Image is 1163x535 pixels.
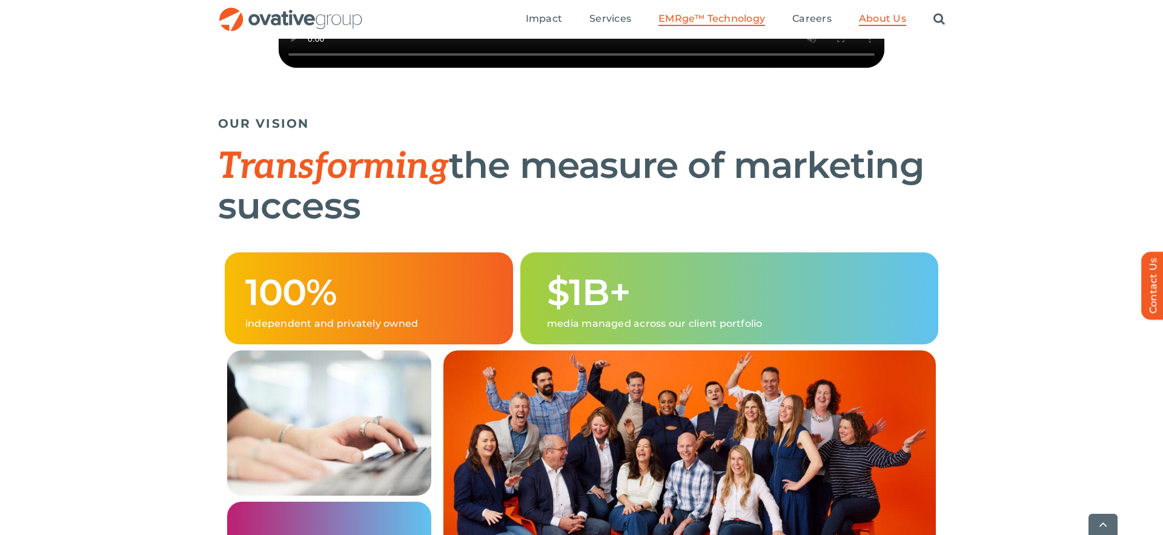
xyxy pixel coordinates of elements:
span: About Us [859,13,906,25]
span: Transforming [218,145,449,189]
a: About Us [859,13,906,26]
a: OG_Full_horizontal_RGB [218,6,363,18]
a: Impact [526,13,562,26]
a: Services [589,13,631,26]
img: About Us – Grid 1 [227,350,431,496]
h5: OUR VISION [218,116,945,131]
span: Impact [526,13,562,25]
p: independent and privately owned [245,318,492,330]
a: Search [933,13,945,26]
span: EMRge™ Technology [658,13,765,25]
h1: 100% [245,273,492,312]
h1: $1B+ [547,273,918,312]
h1: the measure of marketing success [218,146,945,225]
p: media managed across our client portfolio [547,318,918,330]
a: Careers [792,13,832,26]
a: EMRge™ Technology [658,13,765,26]
span: Careers [792,13,832,25]
span: Services [589,13,631,25]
